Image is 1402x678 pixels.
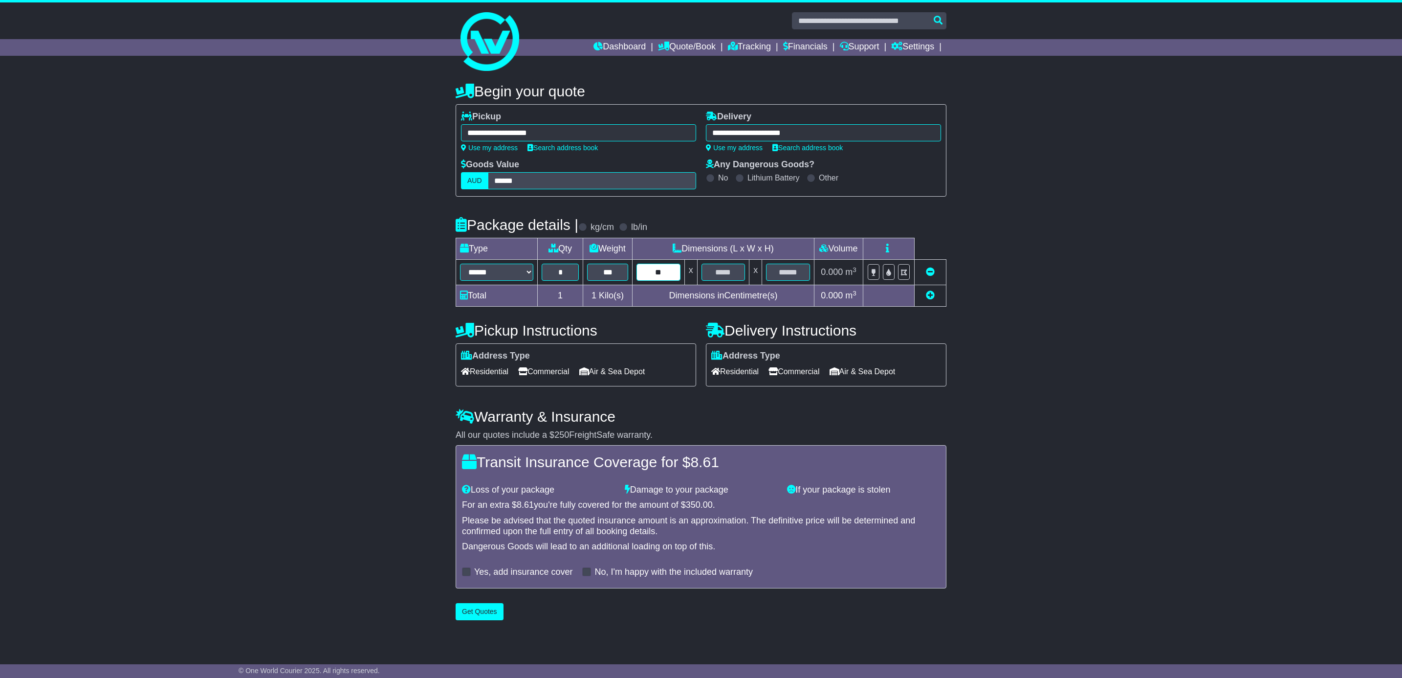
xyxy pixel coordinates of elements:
div: All our quotes include a $ FreightSafe warranty. [456,430,946,441]
span: 8.61 [517,500,534,510]
a: Search address book [772,144,843,152]
td: Dimensions in Centimetre(s) [632,285,814,307]
h4: Warranty & Insurance [456,408,946,425]
a: Search address book [527,144,598,152]
td: x [684,260,697,285]
a: Use my address [461,144,518,152]
h4: Transit Insurance Coverage for $ [462,454,940,470]
h4: Package details | [456,217,578,233]
td: Kilo(s) [583,285,633,307]
label: Lithium Battery [747,173,800,182]
label: No, I'm happy with the included warranty [594,567,753,578]
label: Goods Value [461,159,519,170]
label: Address Type [711,351,780,362]
span: 1 [591,291,596,300]
label: Yes, add insurance cover [474,567,572,578]
a: Quote/Book [658,39,716,56]
label: Pickup [461,112,501,122]
span: 0.000 [821,291,843,300]
span: m [845,291,856,300]
span: Air & Sea Depot [579,364,645,379]
label: AUD [461,172,488,189]
a: Remove this item [926,267,935,277]
button: Get Quotes [456,603,504,620]
td: Type [456,238,538,260]
td: Qty [538,238,583,260]
div: If your package is stolen [782,485,945,496]
h4: Pickup Instructions [456,322,696,339]
span: m [845,267,856,277]
td: Dimensions (L x W x H) [632,238,814,260]
td: x [749,260,762,285]
a: Use my address [706,144,763,152]
span: Air & Sea Depot [830,364,896,379]
span: 8.61 [690,454,719,470]
span: Residential [461,364,508,379]
div: Please be advised that the quoted insurance amount is an approximation. The definitive price will... [462,516,940,537]
label: Delivery [706,112,751,122]
label: Other [819,173,838,182]
span: Residential [711,364,759,379]
span: Commercial [768,364,819,379]
td: Volume [814,238,863,260]
sup: 3 [853,290,856,297]
label: lb/in [631,222,647,233]
div: Loss of your package [457,485,620,496]
label: No [718,173,728,182]
label: Any Dangerous Goods? [706,159,814,170]
a: Dashboard [593,39,646,56]
div: Dangerous Goods will lead to an additional loading on top of this. [462,542,940,552]
div: For an extra $ you're fully covered for the amount of $ . [462,500,940,511]
a: Financials [783,39,828,56]
a: Support [840,39,879,56]
span: Commercial [518,364,569,379]
a: Settings [891,39,934,56]
h4: Delivery Instructions [706,322,946,339]
a: Tracking [728,39,771,56]
td: Total [456,285,538,307]
label: kg/cm [591,222,614,233]
div: Damage to your package [620,485,783,496]
a: Add new item [926,291,935,300]
h4: Begin your quote [456,83,946,99]
span: © One World Courier 2025. All rights reserved. [239,667,380,675]
span: 350.00 [686,500,713,510]
span: 250 [554,430,569,440]
label: Address Type [461,351,530,362]
sup: 3 [853,266,856,273]
span: 0.000 [821,267,843,277]
td: 1 [538,285,583,307]
td: Weight [583,238,633,260]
